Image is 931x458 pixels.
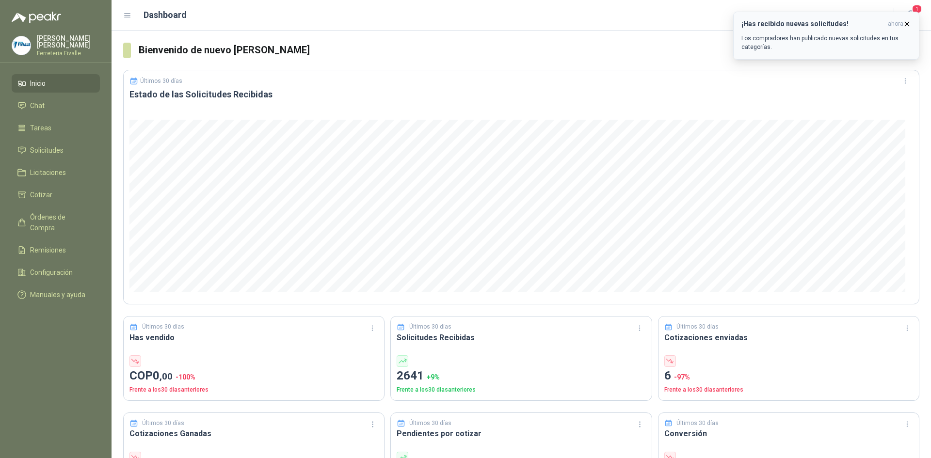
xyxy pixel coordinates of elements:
[12,141,100,159] a: Solicitudes
[397,385,645,395] p: Frente a los 30 días anteriores
[12,96,100,115] a: Chat
[12,208,100,237] a: Órdenes de Compra
[397,367,645,385] p: 2641
[741,34,911,51] p: Los compradores han publicado nuevas solicitudes en tus categorías.
[30,289,85,300] span: Manuales y ayuda
[409,419,451,428] p: Últimos 30 días
[37,50,100,56] p: Ferreteria Fivalle
[427,373,440,381] span: + 9 %
[12,241,100,259] a: Remisiones
[30,167,66,178] span: Licitaciones
[30,267,73,278] span: Configuración
[676,419,719,428] p: Últimos 30 días
[902,7,919,24] button: 1
[12,119,100,137] a: Tareas
[176,373,195,381] span: -100 %
[30,190,52,200] span: Cotizar
[30,123,51,133] span: Tareas
[12,12,61,23] img: Logo peakr
[912,4,922,14] span: 1
[153,369,173,382] span: 0
[12,36,31,55] img: Company Logo
[733,12,919,60] button: ¡Has recibido nuevas solicitudes!ahora Los compradores han publicado nuevas solicitudes en tus ca...
[30,212,91,233] span: Órdenes de Compra
[30,145,64,156] span: Solicitudes
[129,427,378,440] h3: Cotizaciones Ganadas
[139,43,919,58] h3: Bienvenido de nuevo [PERSON_NAME]
[664,367,913,385] p: 6
[664,385,913,395] p: Frente a los 30 días anteriores
[664,427,913,440] h3: Conversión
[160,371,173,382] span: ,00
[12,285,100,304] a: Manuales y ayuda
[12,263,100,282] a: Configuración
[30,100,45,111] span: Chat
[676,322,719,332] p: Últimos 30 días
[30,78,46,89] span: Inicio
[397,332,645,344] h3: Solicitudes Recibidas
[397,427,645,440] h3: Pendientes por cotizar
[674,373,690,381] span: -97 %
[12,74,100,93] a: Inicio
[129,367,378,385] p: COP
[129,385,378,395] p: Frente a los 30 días anteriores
[37,35,100,48] p: [PERSON_NAME] [PERSON_NAME]
[409,322,451,332] p: Últimos 30 días
[741,20,884,28] h3: ¡Has recibido nuevas solicitudes!
[144,8,187,22] h1: Dashboard
[12,186,100,204] a: Cotizar
[888,20,903,28] span: ahora
[30,245,66,255] span: Remisiones
[129,332,378,344] h3: Has vendido
[140,78,182,84] p: Últimos 30 días
[12,163,100,182] a: Licitaciones
[664,332,913,344] h3: Cotizaciones enviadas
[142,419,184,428] p: Últimos 30 días
[142,322,184,332] p: Últimos 30 días
[129,89,913,100] h3: Estado de las Solicitudes Recibidas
